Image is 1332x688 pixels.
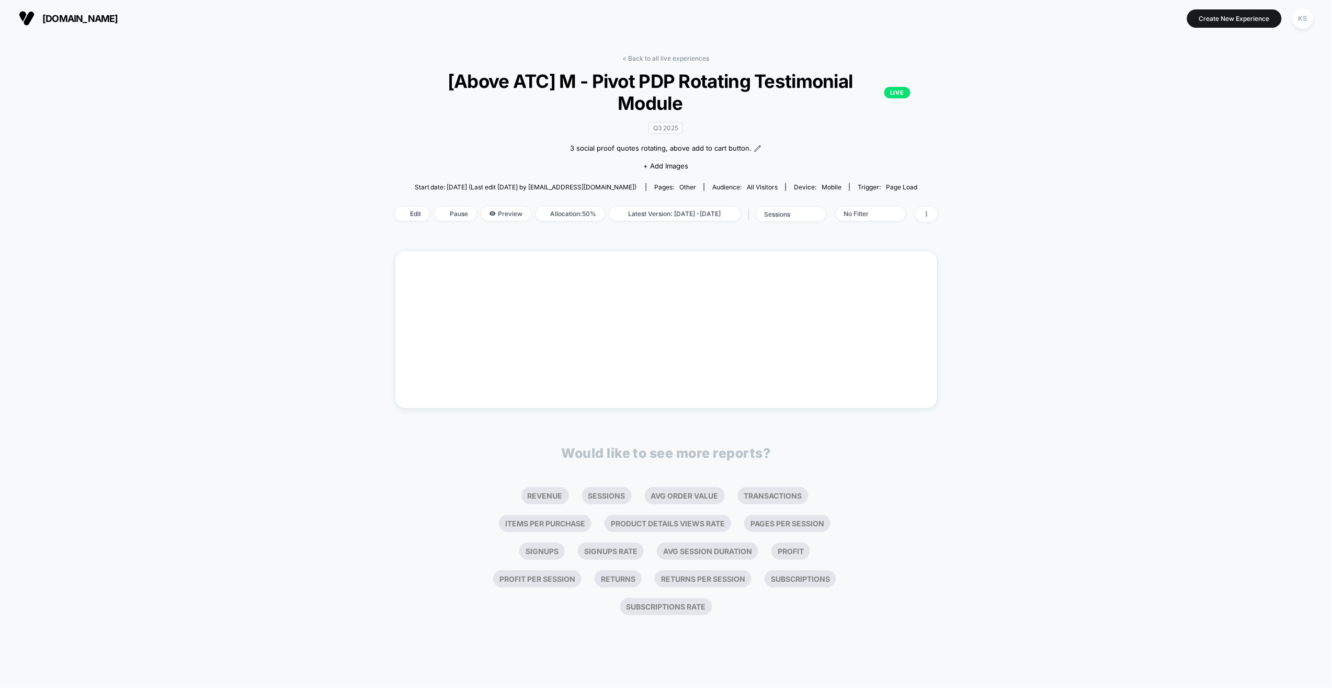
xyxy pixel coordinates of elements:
span: Latest Version: [DATE] - [DATE] [610,207,741,221]
span: [Above ATC] M - Pivot PDP Rotating Testimonial Module [422,70,910,114]
li: Product Details Views Rate [605,515,731,532]
li: Sessions [582,487,632,504]
span: Start date: [DATE] (Last edit [DATE] by [EMAIL_ADDRESS][DOMAIN_NAME]) [415,183,637,191]
li: Items Per Purchase [499,515,591,532]
span: Preview [482,207,531,221]
div: Audience: [712,183,778,191]
button: Create New Experience [1187,9,1282,28]
span: mobile [822,183,841,191]
button: KS [1290,8,1316,29]
span: Q3 2025 [648,122,683,134]
div: sessions [765,210,806,218]
li: Signups Rate [578,543,644,560]
span: Device: [785,183,849,191]
button: [DOMAIN_NAME] [16,10,121,27]
li: Signups [519,543,565,560]
span: Allocation: 50% [536,207,605,221]
li: Profit Per Session [493,570,582,588]
li: Profit [771,543,810,560]
li: Pages Per Session [744,515,830,532]
li: Avg Order Value [645,487,725,504]
span: [DOMAIN_NAME] [42,13,118,24]
span: All Visitors [747,183,778,191]
div: Pages: [654,183,696,191]
span: other [679,183,696,191]
li: Returns Per Session [655,570,752,588]
span: Page Load [886,183,917,191]
div: KS [1293,8,1313,29]
div: Trigger: [858,183,917,191]
p: LIVE [884,87,910,98]
span: Edit [395,207,429,221]
li: Revenue [521,487,569,504]
li: Subscriptions Rate [620,598,712,615]
img: Visually logo [19,10,35,26]
li: Transactions [738,487,809,504]
li: Avg Session Duration [657,543,758,560]
p: Would like to see more reports? [562,445,771,461]
li: Subscriptions [765,570,836,588]
span: | [746,207,757,222]
li: Returns [595,570,642,588]
a: < Back to all live experiences [623,54,710,62]
div: No Filter [844,210,886,218]
span: 3 social proof quotes rotating, above add to cart button. [570,143,752,154]
span: Pause [435,207,476,221]
span: + Add Images [643,162,688,170]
